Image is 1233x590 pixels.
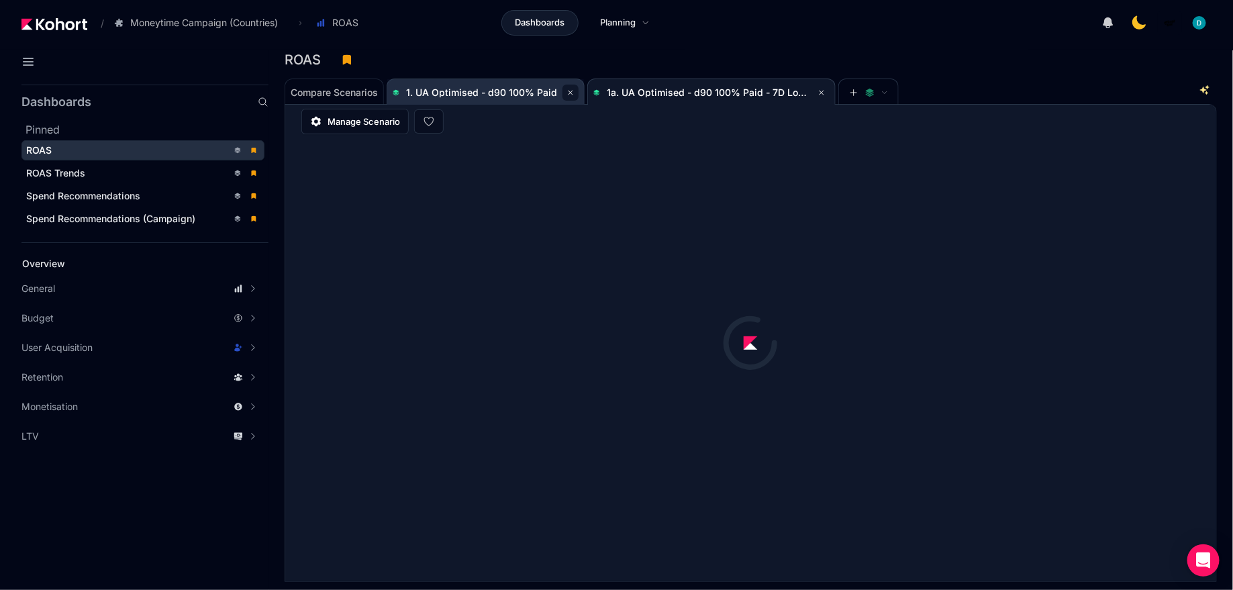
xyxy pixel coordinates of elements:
[296,17,305,28] span: ›
[601,16,636,30] span: Planning
[17,254,246,274] a: Overview
[1163,16,1177,30] img: logo_MoneyTimeLogo_1_20250619094856634230.png
[309,11,373,34] button: ROAS
[515,16,564,30] span: Dashboards
[21,163,264,183] a: ROAS Trends
[26,121,268,138] h2: Pinned
[90,16,104,30] span: /
[501,10,579,36] a: Dashboards
[406,87,557,98] span: 1. UA Optimised - d90 100% Paid
[21,282,55,295] span: General
[26,144,52,156] span: ROAS
[21,18,87,30] img: Kohort logo
[21,311,54,325] span: Budget
[107,11,292,34] button: Moneytime Campaign (Countries)
[130,16,278,30] span: Moneytime Campaign (Countries)
[26,213,195,224] span: Spend Recommendations (Campaign)
[21,186,264,206] a: Spend Recommendations
[332,16,358,30] span: ROAS
[21,341,93,354] span: User Acquisition
[285,53,329,66] h3: ROAS
[301,109,409,134] a: Manage Scenario
[291,88,378,97] span: Compare Scenarios
[21,400,78,413] span: Monetisation
[21,140,264,160] a: ROAS
[26,167,85,179] span: ROAS Trends
[21,430,39,443] span: LTV
[21,96,91,108] h2: Dashboards
[1187,544,1220,577] div: Open Intercom Messenger
[587,10,664,36] a: Planning
[22,258,65,269] span: Overview
[21,371,63,384] span: Retention
[607,87,831,98] span: 1a. UA Optimised - d90 100% Paid - 7D Lookback
[26,190,140,201] span: Spend Recommendations
[328,115,400,128] span: Manage Scenario
[21,209,264,229] a: Spend Recommendations (Campaign)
